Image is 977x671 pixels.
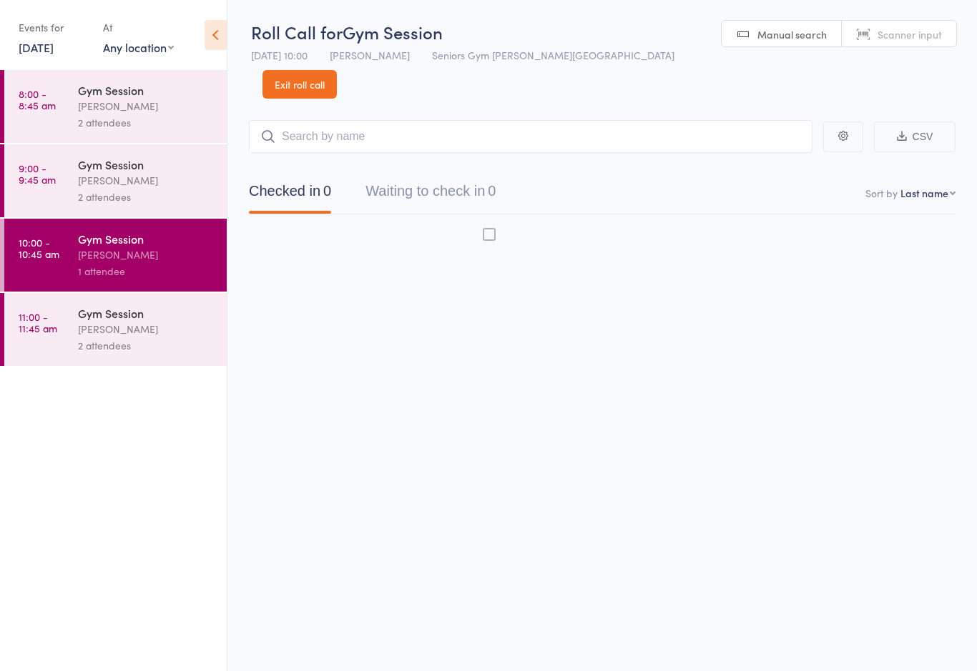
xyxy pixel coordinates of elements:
div: 0 [488,183,496,199]
time: 9:00 - 9:45 am [19,162,56,185]
time: 11:00 - 11:45 am [19,311,57,334]
div: Events for [19,16,89,39]
a: 11:00 -11:45 amGym Session[PERSON_NAME]2 attendees [4,293,227,366]
div: 1 attendee [78,263,215,279]
span: Gym Session [343,20,443,44]
input: Search by name [249,120,812,153]
div: 2 attendees [78,337,215,354]
a: [DATE] [19,39,54,55]
label: Sort by [865,186,898,200]
div: [PERSON_NAME] [78,247,215,263]
a: Exit roll call [262,70,337,99]
div: 0 [323,183,331,199]
div: [PERSON_NAME] [78,321,215,337]
div: [PERSON_NAME] [78,98,215,114]
a: 10:00 -10:45 amGym Session[PERSON_NAME]1 attendee [4,219,227,292]
button: Waiting to check in0 [365,176,496,214]
div: Gym Session [78,82,215,98]
div: Gym Session [78,156,215,172]
span: Manual search [757,27,827,41]
div: [PERSON_NAME] [78,172,215,189]
span: [DATE] 10:00 [251,48,308,62]
a: 8:00 -8:45 amGym Session[PERSON_NAME]2 attendees [4,70,227,143]
div: Last name [900,186,948,200]
div: Gym Session [78,305,215,321]
button: CSV [874,121,956,152]
div: At [103,16,174,39]
button: Checked in0 [249,176,331,214]
div: 2 attendees [78,114,215,131]
div: Gym Session [78,231,215,247]
time: 8:00 - 8:45 am [19,88,56,111]
div: 2 attendees [78,189,215,205]
span: Scanner input [878,27,942,41]
span: Roll Call for [251,20,343,44]
span: [PERSON_NAME] [330,48,410,62]
div: Any location [103,39,174,55]
time: 10:00 - 10:45 am [19,237,59,259]
a: 9:00 -9:45 amGym Session[PERSON_NAME]2 attendees [4,144,227,217]
span: Seniors Gym [PERSON_NAME][GEOGRAPHIC_DATA] [432,48,674,62]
